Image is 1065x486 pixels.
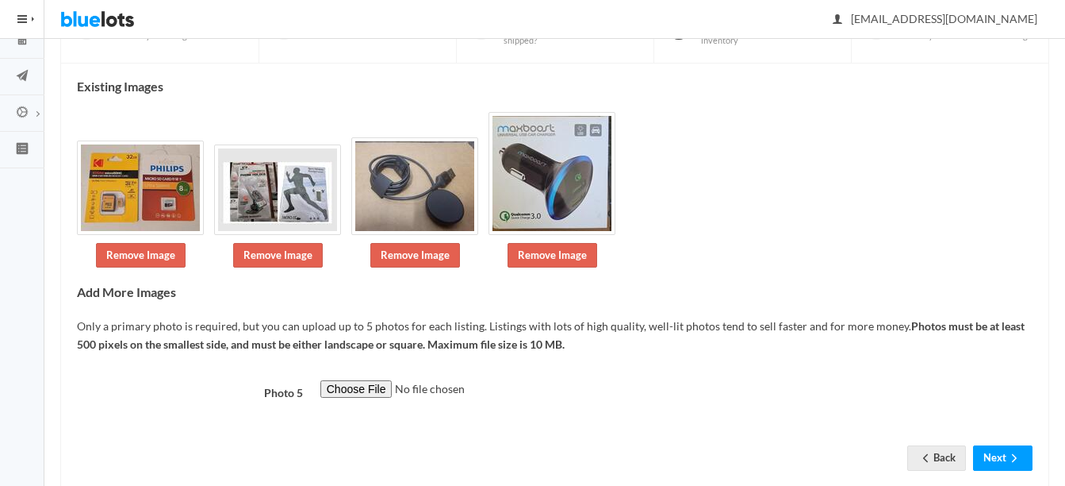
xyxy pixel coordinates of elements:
img: abac8441-0bc5-4224-96bb-d3f5dfacef53-1756833473.jpg [488,112,615,235]
img: 16569357-8f1e-45c4-bf28-0b877b4c39ae-1756833472.jpg [77,141,204,235]
span: [EMAIL_ADDRESS][DOMAIN_NAME] [833,12,1037,25]
ion-icon: arrow forward [1006,452,1022,467]
button: Nextarrow forward [973,445,1032,470]
h4: Add More Images [77,285,1032,299]
a: arrow backBack [907,445,966,470]
a: Remove Image [96,243,186,268]
h4: Existing Images [77,79,1032,94]
ion-icon: person [829,13,845,28]
img: e7958474-b2ff-4308-939f-a63e7b0a0bfb-1756833472.jpg [214,145,341,235]
ion-icon: arrow back [918,452,933,467]
a: Remove Image [370,243,460,268]
a: Remove Image [508,243,597,268]
a: Remove Image [233,243,323,268]
label: Photo 5 [68,380,312,403]
img: 95799e08-bb6c-44e6-a10e-7bedcab37c9d-1756833473.jpg [351,137,478,235]
p: Only a primary photo is required, but you can upload up to 5 photos for each listing. Listings wi... [77,318,1032,353]
b: Photos must be at least 500 pixels on the smallest side, and must be either landscape or square. ... [77,319,1025,351]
